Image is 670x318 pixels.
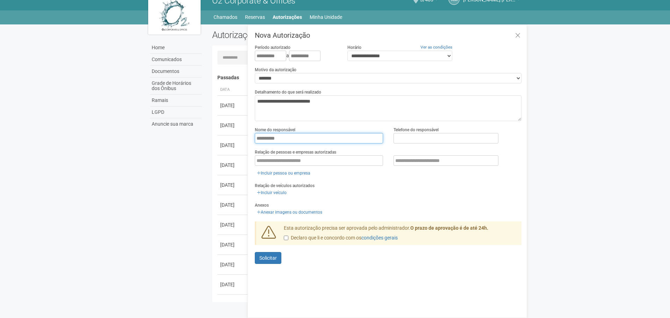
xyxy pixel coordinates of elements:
a: Minha Unidade [310,12,342,22]
label: Telefone do responsável [394,127,439,133]
div: [DATE] [220,221,246,228]
a: Home [150,42,202,54]
h4: Passadas [217,75,517,80]
div: [DATE] [220,182,246,188]
a: Anuncie sua marca [150,118,202,130]
div: [DATE] [220,162,246,169]
label: Detalhamento do que será realizado [255,89,321,95]
a: Incluir pessoa ou empresa [255,169,312,177]
label: Relação de veículos autorizados [255,183,315,189]
a: Ver as condições [420,45,452,50]
div: [DATE] [220,201,246,208]
a: condições gerais [361,235,398,241]
a: Anexar imagens ou documentos [255,208,324,216]
a: Reservas [245,12,265,22]
a: Comunicados [150,54,202,66]
a: LGPD [150,106,202,118]
span: Solicitar [259,255,277,261]
div: a [255,51,337,61]
h2: Autorizações [212,30,362,40]
a: Incluir veículo [255,189,289,197]
h3: Nova Autorização [255,32,521,39]
div: Esta autorização precisa ser aprovada pelo administrador. [279,225,522,245]
a: Grade de Horários dos Ônibus [150,77,202,95]
div: [DATE] [220,102,246,109]
label: Relação de pessoas e empresas autorizadas [255,149,336,155]
div: [DATE] [220,142,246,149]
div: [DATE] [220,122,246,129]
label: Período autorizado [255,44,290,51]
label: Declaro que li e concordo com os [284,235,398,242]
a: Autorizações [273,12,302,22]
button: Solicitar [255,252,281,264]
label: Horário [347,44,361,51]
div: [DATE] [220,281,246,288]
th: Data [217,84,249,96]
div: [DATE] [220,261,246,268]
label: Anexos [255,202,269,208]
a: Documentos [150,66,202,77]
strong: O prazo de aprovação é de até 24h. [410,225,488,231]
label: Nome do responsável [255,127,295,133]
a: Chamados [214,12,237,22]
div: [DATE] [220,241,246,248]
a: Ramais [150,95,202,106]
input: Declaro que li e concordo com oscondições gerais [284,236,288,240]
label: Motivo da autorização [255,67,296,73]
